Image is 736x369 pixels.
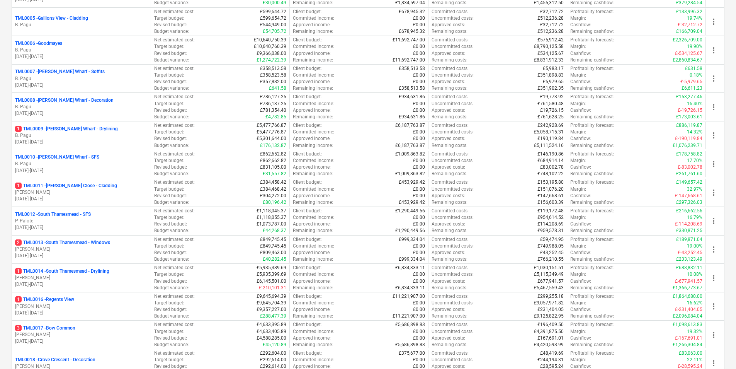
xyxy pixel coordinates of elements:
[709,216,718,226] span: more_vert
[413,50,425,57] p: £0.00
[154,122,195,129] p: Net estimated cost :
[260,101,286,107] p: £786,137.25
[15,104,148,110] p: B. Pagu
[675,193,702,199] p: £-147,668.61
[570,94,614,100] p: Profitability forecast :
[413,193,425,199] p: £0.00
[432,151,469,157] p: Committed costs :
[154,101,184,107] p: Target budget :
[570,37,614,43] p: Profitability forecast :
[393,57,425,63] p: £11,692,747.00
[570,57,614,63] p: Remaining cashflow :
[293,179,322,186] p: Client budget :
[413,157,425,164] p: £0.00
[257,129,286,135] p: £5,477,776.87
[570,157,586,164] p: Margin :
[154,28,189,35] p: Budget variance :
[399,9,425,15] p: £678,945.32
[540,9,564,15] p: £32,712.72
[413,101,425,107] p: £0.00
[15,154,99,161] p: TML0010 - [PERSON_NAME] Wharf - SFS
[293,94,322,100] p: Client budget :
[293,9,322,15] p: Client budget :
[15,325,148,345] div: 3TML0017 -Bow Common[PERSON_NAME][DATE]-[DATE]
[709,188,718,197] span: more_vert
[293,43,334,50] p: Committed income :
[534,57,564,63] p: £8,831,912.33
[263,199,286,206] p: £80,196.42
[543,65,564,72] p: £5,983.17
[15,268,109,275] p: TML0014 - South Thamesmead - Drylining
[154,135,187,142] p: Revised budget :
[687,43,702,50] p: 19.90%
[15,338,148,345] p: [DATE] - [DATE]
[260,22,286,28] p: £544,949.00
[15,224,148,231] p: [DATE] - [DATE]
[432,157,474,164] p: Uncommitted costs :
[15,132,148,139] p: B. Pagu
[15,139,148,145] p: [DATE] - [DATE]
[293,151,322,157] p: Client budget :
[570,15,586,22] p: Margin :
[432,179,469,186] p: Committed costs :
[432,22,465,28] p: Approved costs :
[537,72,564,79] p: £351,898.83
[537,15,564,22] p: £512,236.28
[537,28,564,35] p: £512,236.28
[682,85,702,92] p: £6,611.23
[15,183,117,189] p: TML0011 - [PERSON_NAME] Close - Cladding
[154,142,189,149] p: Budget variance :
[537,157,564,164] p: £684,914.14
[260,193,286,199] p: £304,272.00
[690,72,702,79] p: 0.18%
[154,15,184,22] p: Target budget :
[15,310,148,316] p: [DATE] - [DATE]
[432,72,474,79] p: Uncommitted costs :
[676,122,702,129] p: £886,119.87
[534,43,564,50] p: £8,790,125.58
[413,43,425,50] p: £0.00
[293,114,333,120] p: Remaining income :
[570,72,586,79] p: Margin :
[15,97,114,104] p: TML0008 - [PERSON_NAME] Wharf - Decoration
[260,164,286,171] p: £831,105.00
[15,68,148,88] div: TML0007 -[PERSON_NAME] Wharf - SoffitsB. Pagu[DATE]-[DATE]
[676,179,702,186] p: £149,657.42
[293,28,333,35] p: Remaining income :
[257,50,286,57] p: £9,366,038.00
[15,40,62,47] p: TML0006 - Goodmayes
[432,50,465,57] p: Approved costs :
[260,142,286,149] p: £176,132.87
[687,157,702,164] p: 17.70%
[257,57,286,63] p: £1,274,722.39
[260,107,286,114] p: £781,354.40
[154,43,184,50] p: Target budget :
[413,135,425,142] p: £0.00
[537,199,564,206] p: £156,603.39
[709,359,718,368] span: more_vert
[537,101,564,107] p: £761,580.48
[432,193,465,199] p: Approved costs :
[432,57,467,63] p: Remaining costs :
[570,107,591,114] p: Cashflow :
[570,151,614,157] p: Profitability forecast :
[399,85,425,92] p: £358,513.58
[15,268,148,288] div: 1TML0014 -South Thamesmead - Drylining[PERSON_NAME][DATE]-[DATE]
[413,79,425,85] p: £0.00
[687,15,702,22] p: 19.74%
[432,9,469,15] p: Committed costs :
[537,37,564,43] p: £575,912.42
[254,43,286,50] p: £10,640,760.39
[675,135,702,142] p: £-190,119.84
[537,122,564,129] p: £242,928.69
[537,179,564,186] p: £153,195.80
[570,9,614,15] p: Profitability forecast :
[293,193,331,199] p: Approved income :
[154,114,189,120] p: Budget variance :
[15,296,148,316] div: 1TML0016 -Regents View[PERSON_NAME][DATE]-[DATE]
[15,97,148,117] div: TML0008 -[PERSON_NAME] Wharf - DecorationB. Pagu[DATE]-[DATE]
[265,114,286,120] p: £4,782.85
[432,101,474,107] p: Uncommitted costs :
[685,65,702,72] p: £631.58
[570,43,586,50] p: Margin :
